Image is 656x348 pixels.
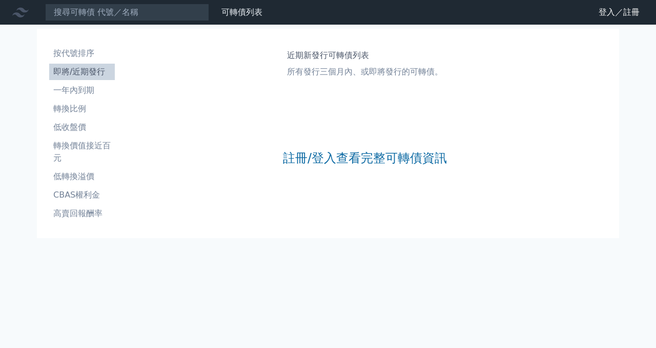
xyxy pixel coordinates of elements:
a: 即將/近期發行 [49,64,115,80]
li: 按代號排序 [49,47,115,60]
a: 低收盤價 [49,119,115,136]
h1: 近期新發行可轉債列表 [287,49,443,62]
li: 即將/近期發行 [49,66,115,78]
li: 轉換比例 [49,103,115,115]
li: 低收盤價 [49,121,115,133]
a: 登入／註冊 [590,4,648,21]
a: 轉換價值接近百元 [49,138,115,166]
li: 高賣回報酬率 [49,207,115,220]
li: 轉換價值接近百元 [49,140,115,164]
a: 高賣回報酬率 [49,205,115,222]
a: 註冊/登入查看完整可轉債資訊 [283,150,447,166]
a: 低轉換溢價 [49,168,115,185]
a: 按代號排序 [49,45,115,62]
li: 低轉換溢價 [49,170,115,183]
a: 一年內到期 [49,82,115,99]
a: 轉換比例 [49,101,115,117]
input: 搜尋可轉債 代號／名稱 [45,4,209,21]
a: 可轉債列表 [221,7,262,17]
a: CBAS權利金 [49,187,115,203]
p: 所有發行三個月內、或即將發行的可轉債。 [287,66,443,78]
li: 一年內到期 [49,84,115,96]
li: CBAS權利金 [49,189,115,201]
